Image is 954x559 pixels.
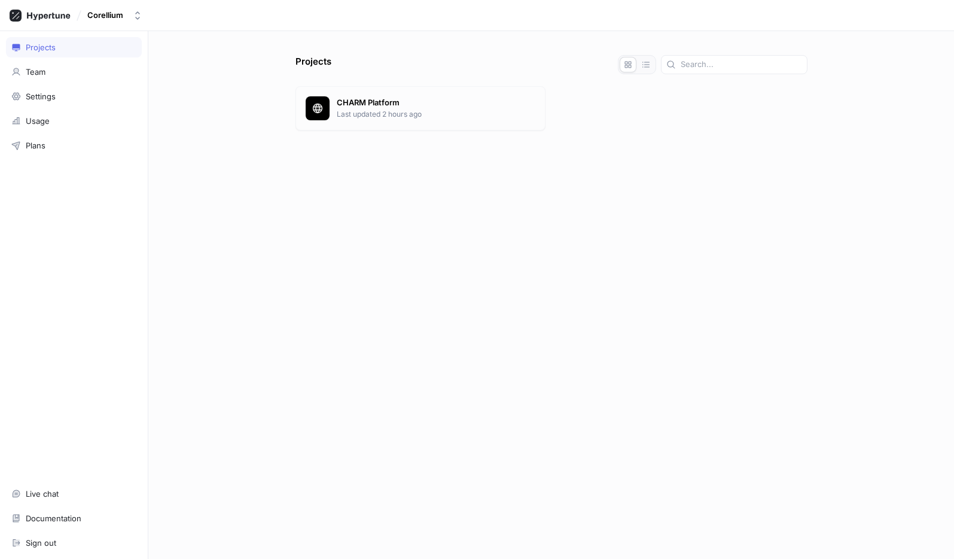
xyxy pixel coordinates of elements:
[6,135,142,156] a: Plans
[6,37,142,57] a: Projects
[6,508,142,528] a: Documentation
[83,5,147,25] button: Corellium
[337,97,535,109] p: CHARM Platform
[6,62,142,82] a: Team
[337,109,535,120] p: Last updated 2 hours ago
[6,86,142,107] a: Settings
[26,116,50,126] div: Usage
[681,59,802,71] input: Search...
[26,92,56,101] div: Settings
[26,489,59,499] div: Live chat
[87,10,123,20] div: Corellium
[6,111,142,131] a: Usage
[26,141,45,150] div: Plans
[26,67,45,77] div: Team
[26,514,81,523] div: Documentation
[26,538,56,548] div: Sign out
[295,55,331,74] p: Projects
[26,42,56,52] div: Projects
